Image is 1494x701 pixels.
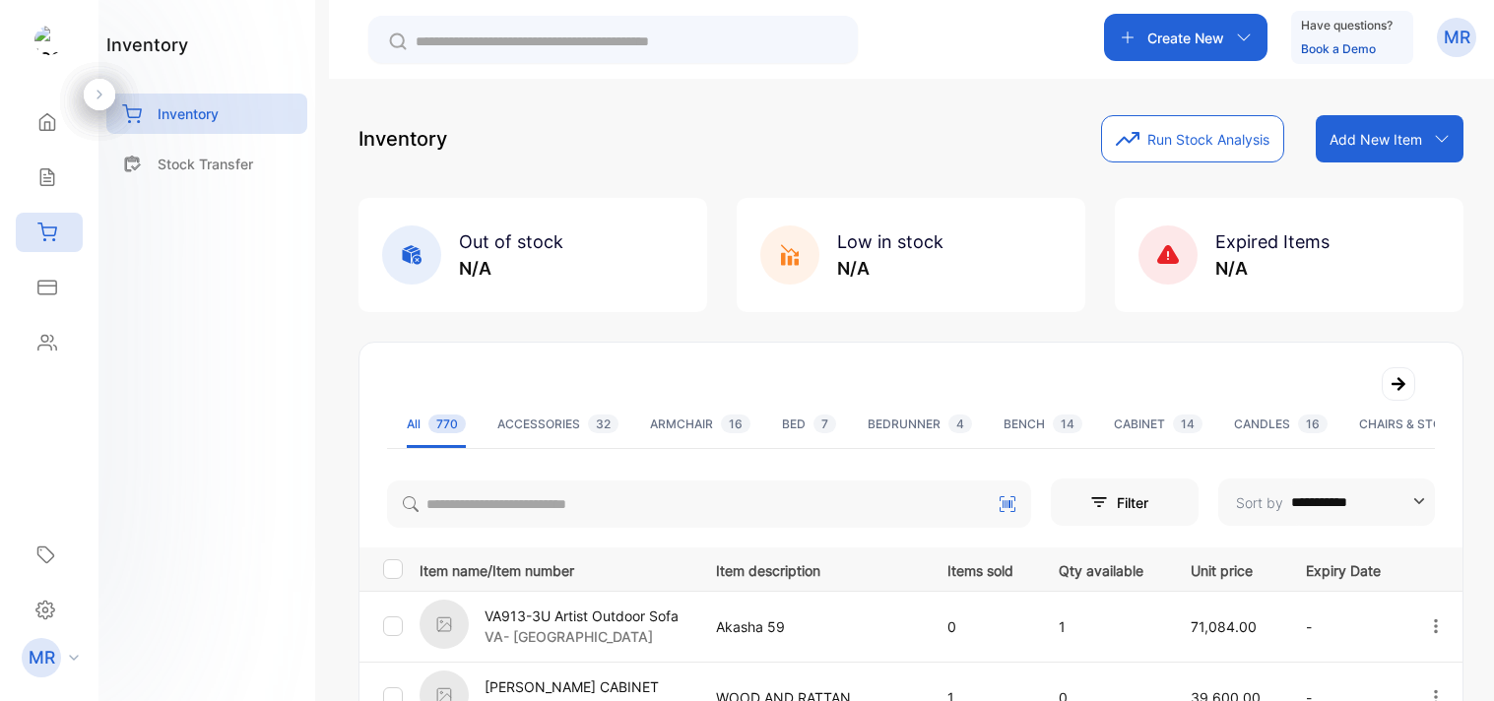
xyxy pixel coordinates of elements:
[1215,231,1330,252] span: Expired Items
[158,154,253,174] p: Stock Transfer
[1059,616,1149,637] p: 1
[1234,415,1328,433] div: CANDLES
[459,255,563,282] p: N/A
[1236,492,1283,513] p: Sort by
[1114,415,1202,433] div: CABINET
[1330,129,1422,150] p: Add New Item
[1104,14,1267,61] button: Create New
[358,124,447,154] p: Inventory
[1215,255,1330,282] p: N/A
[485,626,679,647] p: VA- [GEOGRAPHIC_DATA]
[1173,414,1202,433] span: 14
[721,414,750,433] span: 16
[1191,556,1266,581] p: Unit price
[485,605,679,626] p: VA913-3U Artist Outdoor Sofa
[106,32,188,58] h1: inventory
[1053,414,1082,433] span: 14
[1444,25,1470,50] p: MR
[407,415,466,433] div: All
[106,144,307,184] a: Stock Transfer
[948,414,972,433] span: 4
[428,414,466,433] span: 770
[158,103,219,124] p: Inventory
[716,556,907,581] p: Item description
[497,415,618,433] div: ACCESSORIES
[29,645,55,670] p: MR
[1301,16,1393,35] p: Have questions?
[1101,115,1284,162] button: Run Stock Analysis
[485,676,659,697] p: [PERSON_NAME] CABINET
[420,600,469,649] img: item
[1004,415,1082,433] div: BENCH
[106,94,307,134] a: Inventory
[947,616,1018,637] p: 0
[1218,478,1435,526] button: Sort by
[650,415,750,433] div: ARMCHAIR
[420,556,691,581] p: Item name/Item number
[716,616,907,637] p: Akasha 59
[588,414,618,433] span: 32
[868,415,972,433] div: BEDRUNNER
[1298,414,1328,433] span: 16
[837,231,943,252] span: Low in stock
[837,255,943,282] p: N/A
[782,415,836,433] div: BED
[459,231,563,252] span: Out of stock
[1306,556,1387,581] p: Expiry Date
[813,414,836,433] span: 7
[1301,41,1376,56] a: Book a Demo
[1059,556,1149,581] p: Qty available
[1147,28,1224,48] p: Create New
[1411,618,1494,701] iframe: LiveChat chat widget
[1306,616,1387,637] p: -
[34,26,64,55] img: logo
[947,556,1018,581] p: Items sold
[1191,618,1257,635] span: 71,084.00
[1437,14,1476,61] button: MR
